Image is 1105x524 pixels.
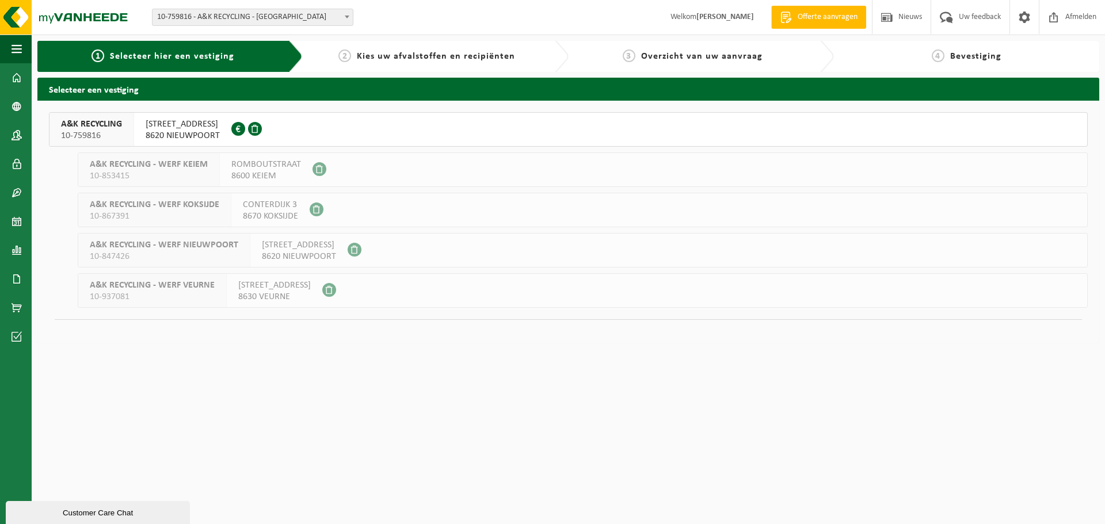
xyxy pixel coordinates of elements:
[238,280,311,291] span: [STREET_ADDRESS]
[262,251,336,262] span: 8620 NIEUWPOORT
[146,130,220,141] span: 8620 NIEUWPOORT
[153,9,353,25] span: 10-759816 - A&K RECYCLING - NIEUWPOORT
[238,291,311,303] span: 8630 VEURNE
[338,49,351,62] span: 2
[90,170,208,182] span: 10-853415
[110,52,234,61] span: Selecteer hier een vestiging
[90,280,215,291] span: A&K RECYCLING - WERF VEURNE
[146,118,220,130] span: [STREET_ADDRESS]
[696,13,754,21] strong: [PERSON_NAME]
[262,239,336,251] span: [STREET_ADDRESS]
[37,78,1099,100] h2: Selecteer een vestiging
[49,112,1088,147] button: A&K RECYCLING 10-759816 [STREET_ADDRESS]8620 NIEUWPOORT
[90,159,208,170] span: A&K RECYCLING - WERF KEIEM
[90,251,238,262] span: 10-847426
[623,49,635,62] span: 3
[61,118,122,130] span: A&K RECYCLING
[61,130,122,141] span: 10-759816
[243,211,298,222] span: 8670 KOKSIJDE
[795,12,860,23] span: Offerte aanvragen
[932,49,944,62] span: 4
[90,211,219,222] span: 10-867391
[90,239,238,251] span: A&K RECYCLING - WERF NIEUWPOORT
[90,291,215,303] span: 10-937081
[90,199,219,211] span: A&K RECYCLING - WERF KOKSIJDE
[231,170,301,182] span: 8600 KEIEM
[357,52,515,61] span: Kies uw afvalstoffen en recipiënten
[641,52,763,61] span: Overzicht van uw aanvraag
[6,499,192,524] iframe: chat widget
[152,9,353,26] span: 10-759816 - A&K RECYCLING - NIEUWPOORT
[771,6,866,29] a: Offerte aanvragen
[243,199,298,211] span: CONTERDIJK 3
[92,49,104,62] span: 1
[950,52,1001,61] span: Bevestiging
[231,159,301,170] span: ROMBOUTSTRAAT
